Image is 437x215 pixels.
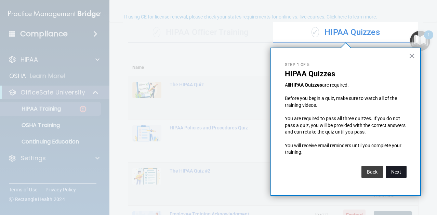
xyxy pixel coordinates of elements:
[285,69,407,78] p: HIPAA Quizzes
[285,82,290,88] span: All
[410,31,430,51] button: Open Resource Center, 1 new notification
[273,22,418,43] div: HIPAA Quizzes
[285,62,407,68] p: Step 1 of 5
[322,82,349,88] span: are required.
[361,166,383,178] button: Back
[312,27,319,37] span: ✓
[285,115,407,136] p: You are required to pass all three quizzes. If you do not pass a quiz, you will be provided with ...
[403,168,429,194] iframe: Drift Widget Chat Controller
[285,142,407,156] p: You will receive email reminders until you complete your training.
[386,166,407,178] button: Next
[290,82,322,88] strong: HIPAA Quizzes
[409,50,415,61] button: Close
[285,95,407,109] p: Before you begin a quiz, make sure to watch all of the training videos.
